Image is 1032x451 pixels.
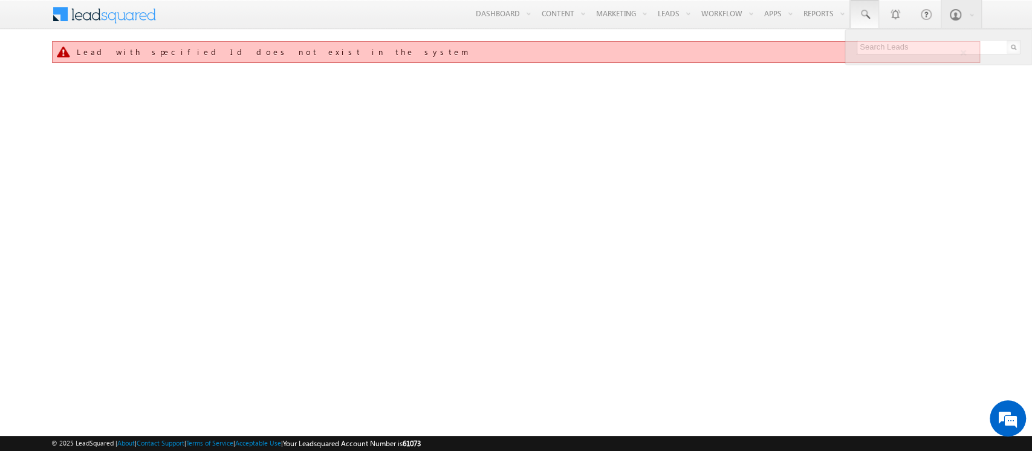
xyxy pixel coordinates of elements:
[16,112,221,345] textarea: Type your message and hit 'Enter'
[235,439,281,447] a: Acceptable Use
[403,439,421,448] span: 61073
[857,40,1021,54] input: Search Leads
[137,439,184,447] a: Contact Support
[117,439,135,447] a: About
[51,438,421,449] span: © 2025 LeadSquared | | | | |
[198,6,227,35] div: Minimize live chat window
[21,63,51,79] img: d_60004797649_company_0_60004797649
[186,439,233,447] a: Terms of Service
[63,63,203,79] div: Chat with us now
[283,439,421,448] span: Your Leadsquared Account Number is
[77,47,958,57] div: Lead with specified Id does not exist in the system
[164,355,219,371] em: Start Chat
